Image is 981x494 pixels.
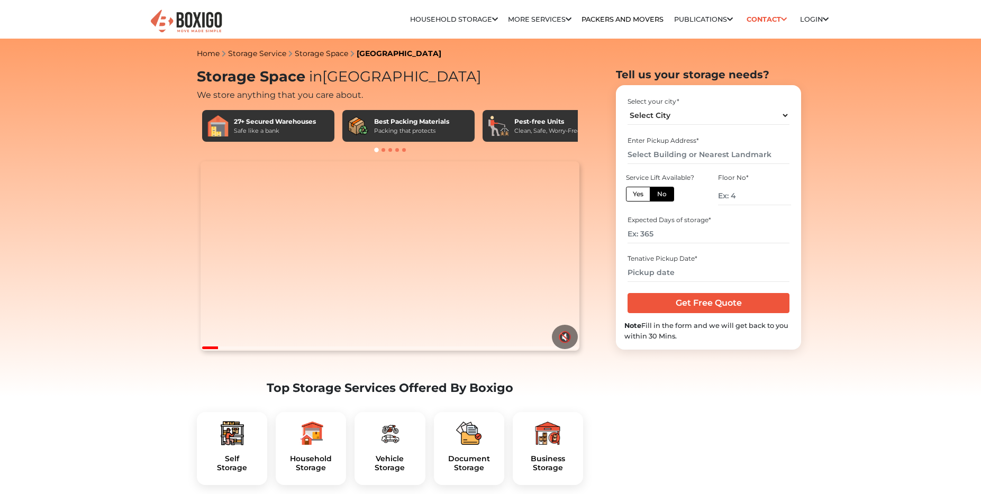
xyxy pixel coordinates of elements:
[628,145,789,164] input: Select Building or Nearest Landmark
[234,126,316,135] div: Safe like a bank
[357,49,441,58] a: [GEOGRAPHIC_DATA]
[743,11,790,28] a: Contact
[508,15,571,23] a: More services
[410,15,498,23] a: Household Storage
[624,321,793,341] div: Fill in the form and we will get back to you within 30 Mins.
[552,325,578,349] button: 🔇
[582,15,664,23] a: Packers and Movers
[514,117,581,126] div: Pest-free Units
[298,420,324,446] img: boxigo_packers_and_movers_plan
[535,420,560,446] img: boxigo_packers_and_movers_plan
[521,454,575,472] a: BusinessStorage
[650,187,674,202] label: No
[234,117,316,126] div: 27+ Secured Warehouses
[718,187,791,205] input: Ex: 4
[628,215,789,225] div: Expected Days of storage
[284,454,338,472] h5: Household Storage
[363,454,416,472] h5: Vehicle Storage
[348,115,369,136] img: Best Packing Materials
[205,454,259,472] h5: Self Storage
[197,49,220,58] a: Home
[616,68,801,81] h2: Tell us your storage needs?
[228,49,286,58] a: Storage Service
[488,115,509,136] img: Pest-free Units
[309,68,322,85] span: in
[197,381,583,395] h2: Top Storage Services Offered By Boxigo
[456,420,482,446] img: boxigo_packers_and_movers_plan
[197,90,363,100] span: We store anything that you care about.
[295,49,348,58] a: Storage Space
[628,225,789,243] input: Ex: 365
[220,420,245,446] img: boxigo_packers_and_movers_plan
[207,115,229,136] img: 27+ Secured Warehouses
[514,126,581,135] div: Clean, Safe, Worry-Free
[374,117,449,126] div: Best Packing Materials
[628,97,789,106] div: Select your city
[442,454,496,472] h5: Document Storage
[628,254,789,263] div: Tenative Pickup Date
[197,68,583,86] h1: Storage Space
[205,454,259,472] a: SelfStorage
[624,322,641,330] b: Note
[718,173,791,182] div: Floor No
[149,8,223,34] img: Boxigo
[305,68,482,85] span: [GEOGRAPHIC_DATA]
[626,187,650,202] label: Yes
[374,126,449,135] div: Packing that protects
[628,293,789,313] input: Get Free Quote
[377,420,403,446] img: boxigo_packers_and_movers_plan
[626,173,699,182] div: Service Lift Available?
[628,263,789,282] input: Pickup date
[628,136,789,145] div: Enter Pickup Address
[800,15,829,23] a: Login
[201,161,579,351] video: Your browser does not support the video tag.
[674,15,733,23] a: Publications
[442,454,496,472] a: DocumentStorage
[521,454,575,472] h5: Business Storage
[284,454,338,472] a: HouseholdStorage
[363,454,416,472] a: VehicleStorage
